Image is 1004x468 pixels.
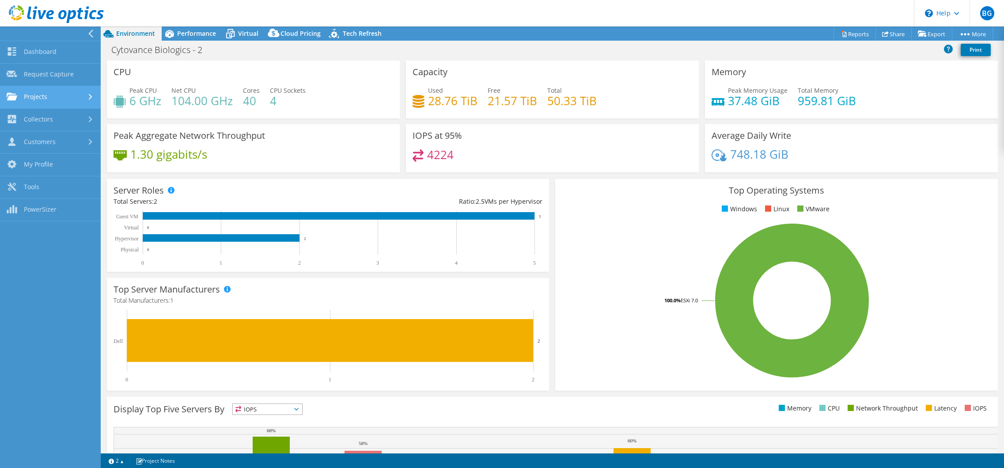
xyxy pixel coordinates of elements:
[476,197,485,205] span: 2.5
[798,96,856,106] h4: 959.81 GiB
[114,131,265,141] h3: Peak Aggregate Network Throughput
[413,131,462,141] h3: IOPS at 95%
[428,96,477,106] h4: 28.76 TiB
[712,131,791,141] h3: Average Daily Write
[243,86,260,95] span: Cores
[798,86,838,95] span: Total Memory
[911,27,952,41] a: Export
[547,86,562,95] span: Total
[488,96,537,106] h4: 21.57 TiB
[114,338,123,344] text: Dell
[728,96,788,106] h4: 37.48 GiB
[124,224,139,231] text: Virtual
[712,67,746,77] h3: Memory
[147,247,149,252] text: 0
[129,96,161,106] h4: 6 GHz
[114,197,328,206] div: Total Servers:
[304,236,306,241] text: 2
[220,260,222,266] text: 1
[359,441,368,446] text: 58%
[664,297,681,304] tspan: 100.0%
[170,296,174,304] span: 1
[116,213,138,220] text: Guest VM
[547,96,597,106] h4: 50.33 TiB
[141,260,144,266] text: 0
[532,377,534,383] text: 2
[328,197,543,206] div: Ratio: VMs per Hypervisor
[875,27,912,41] a: Share
[924,403,957,413] li: Latency
[154,197,157,205] span: 2
[720,204,757,214] li: Windows
[115,236,139,242] text: Hypervisor
[280,29,321,38] span: Cloud Pricing
[962,403,987,413] li: IOPS
[129,455,181,466] a: Project Notes
[130,149,207,159] h4: 1.30 gigabits/s
[343,29,382,38] span: Tech Refresh
[533,260,536,266] text: 5
[114,67,131,77] h3: CPU
[777,403,811,413] li: Memory
[413,67,447,77] h3: Capacity
[114,186,164,195] h3: Server Roles
[845,403,918,413] li: Network Throughput
[728,86,788,95] span: Peak Memory Usage
[114,296,542,305] h4: Total Manufacturers:
[763,204,789,214] li: Linux
[129,86,157,95] span: Peak CPU
[795,204,830,214] li: VMware
[730,149,788,159] h4: 748.18 GiB
[238,29,258,38] span: Virtual
[681,297,698,304] tspan: ESXi 7.0
[270,96,306,106] h4: 4
[125,377,128,383] text: 0
[243,96,260,106] h4: 40
[834,27,876,41] a: Reports
[952,27,993,41] a: More
[147,225,149,230] text: 0
[171,86,196,95] span: Net CPU
[455,260,458,266] text: 4
[428,86,443,95] span: Used
[980,6,994,20] span: BG
[114,285,220,294] h3: Top Server Manufacturers
[171,96,233,106] h4: 104.00 GHz
[107,45,216,55] h1: Cytovance Biologics - 2
[116,29,155,38] span: Environment
[427,150,454,160] h4: 4224
[562,186,991,195] h3: Top Operating Systems
[488,86,500,95] span: Free
[267,428,276,433] text: 68%
[376,260,379,266] text: 3
[817,403,840,413] li: CPU
[539,214,541,219] text: 5
[538,338,540,343] text: 2
[628,438,636,443] text: 60%
[298,260,301,266] text: 2
[121,247,139,253] text: Physical
[270,86,306,95] span: CPU Sockets
[961,44,991,56] a: Print
[329,377,331,383] text: 1
[233,404,302,415] span: IOPS
[102,455,130,466] a: 2
[925,9,933,17] svg: \n
[177,29,216,38] span: Performance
